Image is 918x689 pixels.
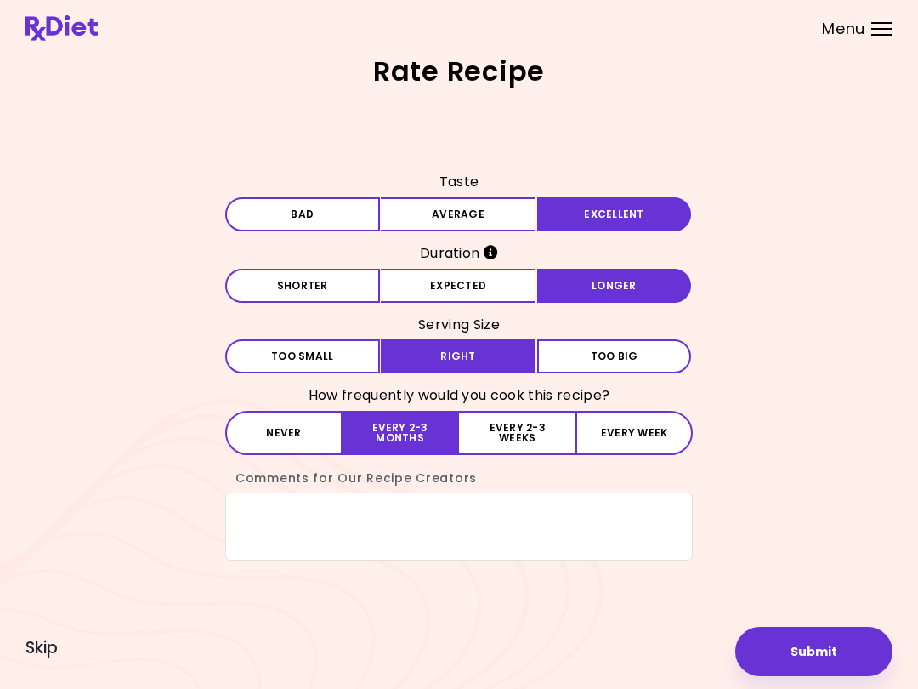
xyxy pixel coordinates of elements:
[225,197,380,231] button: Bad
[225,269,380,303] button: Shorter
[381,197,535,231] button: Average
[225,240,693,267] h3: Duration
[537,197,692,231] button: Excellent
[225,470,477,487] label: Comments for Our Recipe Creators
[225,411,343,455] button: Never
[271,351,333,362] span: Too small
[459,411,575,455] button: Every 2-3 weeks
[25,15,98,41] img: RxDiet
[225,382,693,409] h3: How frequently would you cook this recipe?
[381,339,535,373] button: Right
[537,269,692,303] button: Longer
[25,58,892,85] h2: Rate Recipe
[484,245,498,259] i: Info
[822,21,865,37] span: Menu
[591,351,638,362] span: Too big
[25,639,58,658] button: Skip
[735,627,892,676] button: Submit
[343,411,459,455] button: Every 2-3 months
[225,168,693,196] h3: Taste
[575,411,693,455] button: Every week
[225,339,380,373] button: Too small
[537,339,692,373] button: Too big
[381,269,535,303] button: Expected
[225,311,693,339] h3: Serving Size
